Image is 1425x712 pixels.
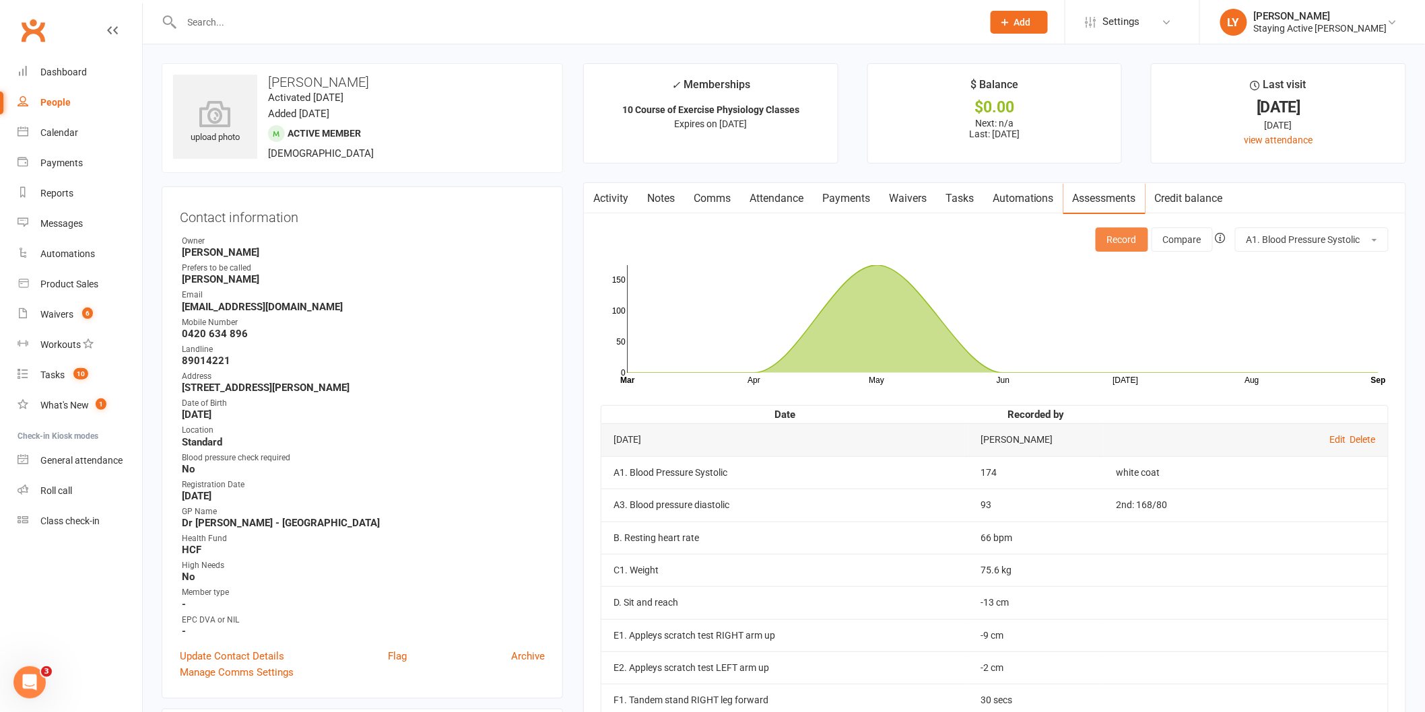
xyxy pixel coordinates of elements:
[18,118,142,148] a: Calendar
[182,532,545,545] div: Health Fund
[178,13,973,32] input: Search...
[182,586,545,599] div: Member type
[1254,10,1387,22] div: [PERSON_NAME]
[40,248,95,259] div: Automations
[18,239,142,269] a: Automations
[182,517,545,529] strong: Dr [PERSON_NAME] - [GEOGRAPHIC_DATA]
[182,452,545,464] div: Blood pressure check required
[1254,22,1387,34] div: Staying Active [PERSON_NAME]
[614,435,956,445] div: [DATE]
[18,87,142,118] a: People
[16,13,50,47] a: Clubworx
[40,97,71,108] div: People
[40,485,72,496] div: Roll call
[601,586,968,618] td: D. Sit and reach
[182,598,545,610] strong: -
[622,104,799,115] strong: 10 Course of Exercise Physiology Classes
[970,76,1018,100] div: $ Balance
[182,424,545,437] div: Location
[740,183,813,214] a: Attendance
[182,382,545,394] strong: [STREET_ADDRESS][PERSON_NAME]
[991,11,1048,34] button: Add
[601,489,968,521] td: A3. Blood pressure diastolic
[1096,227,1148,252] button: Record
[18,209,142,239] a: Messages
[180,648,284,664] a: Update Contact Details
[1104,489,1388,521] td: 2nd: 168/80
[584,183,638,214] a: Activity
[182,544,545,556] strong: HCF
[182,328,545,340] strong: 0420 634 896
[1247,234,1360,245] span: A1. Blood Pressure Systolic
[40,515,100,526] div: Class check-in
[182,625,545,637] strong: -
[18,360,142,390] a: Tasks 10
[268,147,374,159] span: [DEMOGRAPHIC_DATA]
[968,619,1104,651] td: -9 cm
[182,316,545,329] div: Mobile Number
[1152,227,1213,252] button: Compare
[40,188,73,199] div: Reports
[268,108,329,120] time: Added [DATE]
[18,148,142,178] a: Payments
[18,178,142,209] a: Reports
[1014,17,1031,28] span: Add
[1164,118,1393,133] div: [DATE]
[40,157,83,168] div: Payments
[968,423,1104,456] td: [PERSON_NAME]
[40,309,73,320] div: Waivers
[813,183,880,214] a: Payments
[182,355,545,367] strong: 89014221
[18,446,142,476] a: General attendance kiosk mode
[1103,7,1140,37] span: Settings
[1146,183,1232,214] a: Credit balance
[1063,183,1146,214] a: Assessments
[40,127,78,138] div: Calendar
[182,397,545,410] div: Date of Birth
[601,619,968,651] td: E1. Appleys scratch test RIGHT arm up
[968,586,1104,618] td: -13 cm
[1104,456,1388,489] td: white coat
[182,490,545,502] strong: [DATE]
[180,664,294,680] a: Manage Comms Settings
[684,183,740,214] a: Comms
[182,463,545,475] strong: No
[671,79,680,92] i: ✓
[968,406,1104,423] th: Recorded by
[182,408,545,421] strong: [DATE]
[18,390,142,421] a: What's New1
[1220,9,1247,36] div: LY
[96,398,106,410] span: 1
[18,57,142,87] a: Dashboard
[601,651,968,684] td: E2. Appleys scratch test LEFT arm up
[1235,227,1389,252] button: A1. Blood Pressure Systolic
[18,330,142,360] a: Workouts
[388,648,407,664] a: Flag
[18,269,142,299] a: Product Sales
[182,301,545,313] strong: [EMAIL_ADDRESS][DOMAIN_NAME]
[1251,76,1306,100] div: Last visit
[601,456,968,489] td: A1. Blood Pressure Systolic
[268,92,343,104] time: Activated [DATE]
[1164,100,1393,114] div: [DATE]
[936,183,983,214] a: Tasks
[288,128,361,139] span: Active member
[18,506,142,536] a: Class kiosk mode
[82,308,93,319] span: 6
[182,262,545,275] div: Prefers to be called
[18,476,142,506] a: Roll call
[18,299,142,330] a: Waivers 6
[182,436,545,448] strong: Standard
[40,67,87,77] div: Dashboard
[40,218,83,229] div: Messages
[182,343,545,356] div: Landline
[1350,434,1376,445] a: Delete
[674,118,747,129] span: Expires on [DATE]
[40,279,98,289] div: Product Sales
[1330,434,1346,445] a: Edit
[511,648,545,664] a: Archive
[182,559,545,572] div: High Needs
[601,406,968,423] th: Date
[173,100,257,145] div: upload photo
[13,666,46,699] iframe: Intercom live chat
